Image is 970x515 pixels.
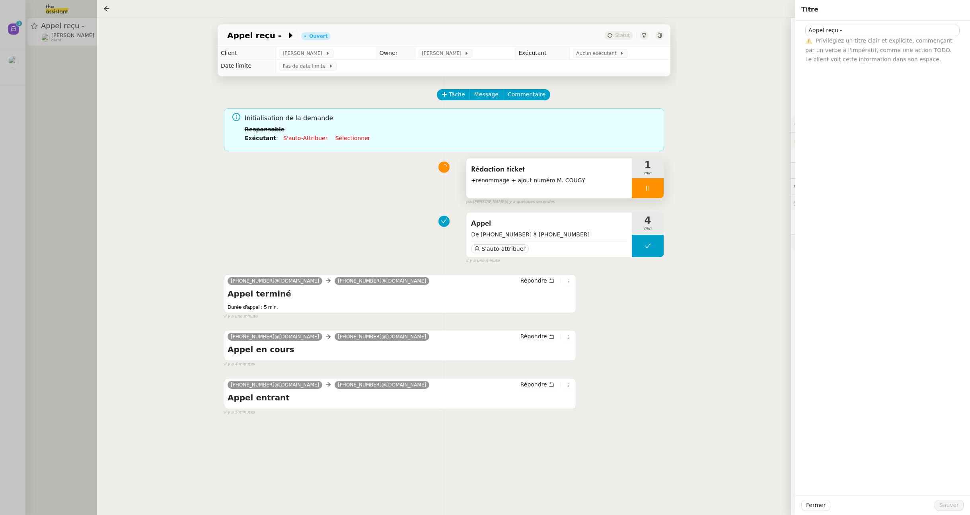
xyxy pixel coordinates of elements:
span: Statut [615,33,630,38]
span: : [276,135,278,141]
span: Aucun exécutant [576,49,619,57]
button: Répondre [518,332,557,341]
span: [PHONE_NUMBER]@[DOMAIN_NAME] [338,334,426,339]
button: Commentaire [503,89,550,100]
button: Répondre [518,380,557,389]
div: Ouvert [309,34,327,39]
span: 🕵️ [794,199,894,206]
span: Répondre [520,380,547,388]
div: ⏲️Tâches 5:10 [791,163,970,178]
div: 🕵️Autres demandes en cours 3 [791,195,970,211]
span: [PHONE_NUMBER]@[DOMAIN_NAME] [338,382,426,388]
span: Appel reçu - [227,31,287,39]
div: 🔐Données client [791,133,970,148]
button: Fermer [801,500,830,511]
span: ⏲️ [794,167,849,174]
span: 🔐 [794,136,846,145]
span: 💬 [794,183,845,189]
span: Répondre [520,332,547,340]
button: S'auto-attribuer [471,244,529,253]
span: [PHONE_NUMBER]@[DOMAIN_NAME] [231,382,319,388]
b: Responsable [245,126,284,133]
h4: Appel en cours [228,344,573,355]
span: ⚠️ [805,37,812,44]
span: De [PHONE_NUMBER] à [PHONE_NUMBER] [471,230,627,239]
button: Message [469,89,503,100]
span: Durée d'appel : 5 min. [228,304,278,310]
td: Client [218,47,276,60]
div: 💬Commentaires [791,179,970,194]
span: +renommage + ajout numéro M. COUGY [471,176,627,185]
small: [PERSON_NAME] [466,199,555,205]
span: [PHONE_NUMBER]@[DOMAIN_NAME] [231,334,319,339]
span: il y a quelques secondes [506,199,555,205]
span: S'auto-attribuer [481,245,526,253]
h4: Appel terminé [228,288,573,299]
span: [PHONE_NUMBER]@[DOMAIN_NAME] [231,278,319,284]
div: 🧴Autres [791,235,970,250]
span: Initialisation de la demande [245,113,658,124]
div: ⚙️Procédures [791,117,970,132]
a: Sélectionner [335,135,370,141]
span: ⚙️ [794,120,836,129]
span: [PHONE_NUMBER]@[DOMAIN_NAME] [338,278,426,284]
span: Répondre [520,277,547,285]
span: 🧴 [794,239,819,246]
span: Tâche [449,90,465,99]
button: Tâche [437,89,470,100]
td: Date limite [218,60,276,72]
button: Répondre [518,276,557,285]
span: Appel [471,218,627,230]
span: il y a 5 minutes [224,409,255,416]
span: il y a une minute [224,313,257,320]
a: S'auto-attribuer [283,135,327,141]
span: min [632,225,664,232]
span: Titre [801,6,818,13]
span: par [466,199,473,205]
span: il y a une minute [466,257,499,264]
span: Fermer [806,501,826,510]
span: Pas de date limite [282,62,328,70]
td: Exécutant [515,47,570,60]
span: Rédaction ticket [471,164,627,176]
span: Privilégiez un titre clair et explicite, commençant par un verbe à l'impératif, comme une action ... [805,37,952,62]
span: 4 [632,216,664,225]
span: [PERSON_NAME] [422,49,464,57]
span: [PERSON_NAME] [282,49,325,57]
b: Exécutant [245,135,276,141]
h4: Appel entrant [228,392,573,403]
span: Commentaire [508,90,545,99]
td: Owner [376,47,415,60]
span: min [632,170,664,177]
button: Sauver [935,500,964,511]
span: Message [474,90,499,99]
span: 1 [632,160,664,170]
span: il y a 4 minutes [224,361,255,368]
